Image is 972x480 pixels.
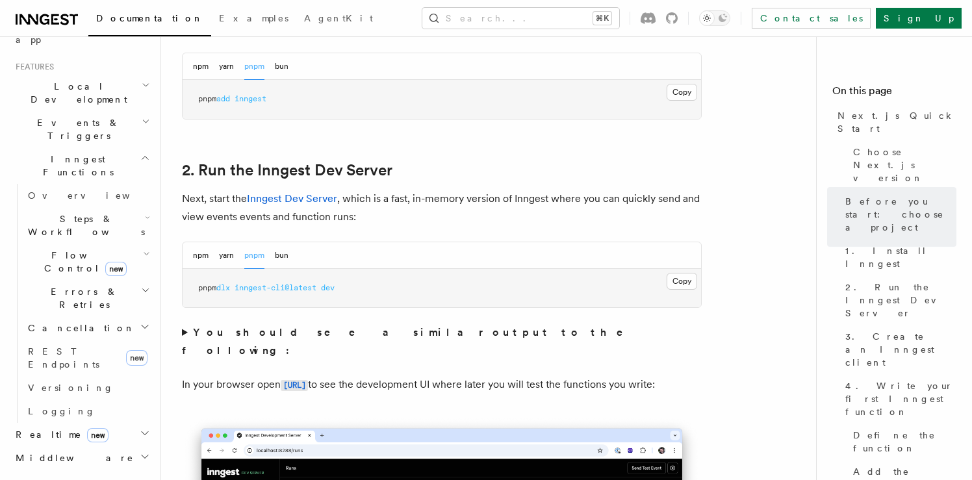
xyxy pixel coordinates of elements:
[96,13,203,23] span: Documentation
[28,406,96,416] span: Logging
[219,242,234,269] button: yarn
[840,239,956,275] a: 1. Install Inngest
[699,10,730,26] button: Toggle dark mode
[88,4,211,36] a: Documentation
[281,378,308,390] a: [URL]
[23,212,145,238] span: Steps & Workflows
[845,244,956,270] span: 1. Install Inngest
[87,428,109,442] span: new
[848,423,956,460] a: Define the function
[198,283,216,292] span: pnpm
[845,281,956,320] span: 2. Run the Inngest Dev Server
[23,376,153,399] a: Versioning
[216,94,230,103] span: add
[182,161,392,179] a: 2. Run the Inngest Dev Server
[10,75,153,111] button: Local Development
[752,8,871,29] a: Contact sales
[23,249,143,275] span: Flow Control
[667,273,697,290] button: Copy
[296,4,381,35] a: AgentKit
[23,244,153,280] button: Flow Controlnew
[244,53,264,80] button: pnpm
[840,190,956,239] a: Before you start: choose a project
[321,283,335,292] span: dev
[235,94,266,103] span: inngest
[275,53,288,80] button: bun
[28,346,99,370] span: REST Endpoints
[235,283,316,292] span: inngest-cli@latest
[182,326,641,357] strong: You should see a similar output to the following:
[840,275,956,325] a: 2. Run the Inngest Dev Server
[10,184,153,423] div: Inngest Functions
[304,13,373,23] span: AgentKit
[876,8,962,29] a: Sign Up
[23,316,153,340] button: Cancellation
[23,340,153,376] a: REST Endpointsnew
[28,383,114,393] span: Versioning
[281,380,308,391] code: [URL]
[105,262,127,276] span: new
[10,111,153,147] button: Events & Triggers
[10,153,140,179] span: Inngest Functions
[28,190,162,201] span: Overview
[845,195,956,234] span: Before you start: choose a project
[244,242,264,269] button: pnpm
[845,330,956,369] span: 3. Create an Inngest client
[845,379,956,418] span: 4. Write your first Inngest function
[182,375,702,394] p: In your browser open to see the development UI where later you will test the functions you write:
[193,242,209,269] button: npm
[247,192,337,205] a: Inngest Dev Server
[840,374,956,423] a: 4. Write your first Inngest function
[10,446,153,470] button: Middleware
[23,280,153,316] button: Errors & Retries
[667,84,697,101] button: Copy
[840,325,956,374] a: 3. Create an Inngest client
[593,12,611,25] kbd: ⌘K
[275,242,288,269] button: bun
[10,80,142,106] span: Local Development
[211,4,296,35] a: Examples
[23,285,141,311] span: Errors & Retries
[216,283,230,292] span: dlx
[126,350,147,366] span: new
[422,8,619,29] button: Search...⌘K
[10,451,134,464] span: Middleware
[853,145,956,184] span: Choose Next.js version
[832,104,956,140] a: Next.js Quick Start
[182,190,702,226] p: Next, start the , which is a fast, in-memory version of Inngest where you can quickly send and vi...
[23,184,153,207] a: Overview
[838,109,956,135] span: Next.js Quick Start
[182,323,702,360] summary: You should see a similar output to the following:
[853,429,956,455] span: Define the function
[848,140,956,190] a: Choose Next.js version
[10,147,153,184] button: Inngest Functions
[832,83,956,104] h4: On this page
[10,116,142,142] span: Events & Triggers
[10,428,109,441] span: Realtime
[23,322,135,335] span: Cancellation
[23,207,153,244] button: Steps & Workflows
[10,62,54,72] span: Features
[10,423,153,446] button: Realtimenew
[219,53,234,80] button: yarn
[219,13,288,23] span: Examples
[198,94,216,103] span: pnpm
[23,399,153,423] a: Logging
[193,53,209,80] button: npm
